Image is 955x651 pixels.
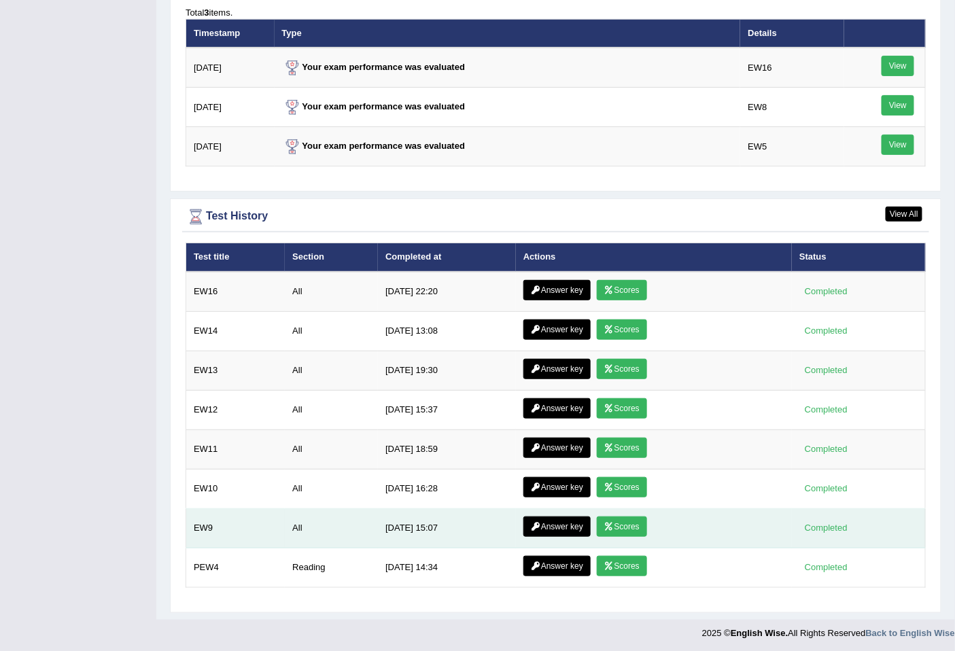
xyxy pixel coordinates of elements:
[597,438,647,458] a: Scores
[186,19,275,48] th: Timestamp
[597,280,647,300] a: Scores
[523,477,591,497] a: Answer key
[378,312,516,351] td: [DATE] 13:08
[186,207,926,227] div: Test History
[378,548,516,588] td: [DATE] 14:34
[523,398,591,419] a: Answer key
[285,470,378,509] td: All
[597,359,647,379] a: Scores
[378,430,516,470] td: [DATE] 18:59
[882,135,914,155] a: View
[740,127,844,166] td: EW5
[799,482,852,496] div: Completed
[186,272,285,312] td: EW16
[523,516,591,537] a: Answer key
[378,351,516,391] td: [DATE] 19:30
[186,312,285,351] td: EW14
[882,56,914,76] a: View
[186,88,275,127] td: [DATE]
[799,324,852,338] div: Completed
[285,548,378,588] td: Reading
[275,19,741,48] th: Type
[740,19,844,48] th: Details
[523,438,591,458] a: Answer key
[523,556,591,576] a: Answer key
[799,521,852,535] div: Completed
[378,509,516,548] td: [DATE] 15:07
[866,628,955,638] a: Back to English Wise
[282,141,466,151] strong: Your exam performance was evaluated
[186,548,285,588] td: PEW4
[186,509,285,548] td: EW9
[186,470,285,509] td: EW10
[799,403,852,417] div: Completed
[285,391,378,430] td: All
[186,6,926,19] div: Total items.
[186,243,285,272] th: Test title
[597,319,647,340] a: Scores
[702,620,955,639] div: 2025 © All Rights Reserved
[285,351,378,391] td: All
[378,391,516,430] td: [DATE] 15:37
[597,556,647,576] a: Scores
[378,243,516,272] th: Completed at
[204,7,209,18] b: 3
[799,442,852,457] div: Completed
[886,207,922,222] a: View All
[285,272,378,312] td: All
[186,127,275,166] td: [DATE]
[799,561,852,575] div: Completed
[882,95,914,116] a: View
[285,312,378,351] td: All
[740,48,844,88] td: EW16
[285,430,378,470] td: All
[740,88,844,127] td: EW8
[597,516,647,537] a: Scores
[799,285,852,299] div: Completed
[282,62,466,72] strong: Your exam performance was evaluated
[186,391,285,430] td: EW12
[285,243,378,272] th: Section
[792,243,925,272] th: Status
[186,430,285,470] td: EW11
[523,280,591,300] a: Answer key
[523,359,591,379] a: Answer key
[186,48,275,88] td: [DATE]
[378,470,516,509] td: [DATE] 16:28
[285,509,378,548] td: All
[378,272,516,312] td: [DATE] 22:20
[799,364,852,378] div: Completed
[597,398,647,419] a: Scores
[282,101,466,111] strong: Your exam performance was evaluated
[186,351,285,391] td: EW13
[597,477,647,497] a: Scores
[731,628,788,638] strong: English Wise.
[523,319,591,340] a: Answer key
[516,243,792,272] th: Actions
